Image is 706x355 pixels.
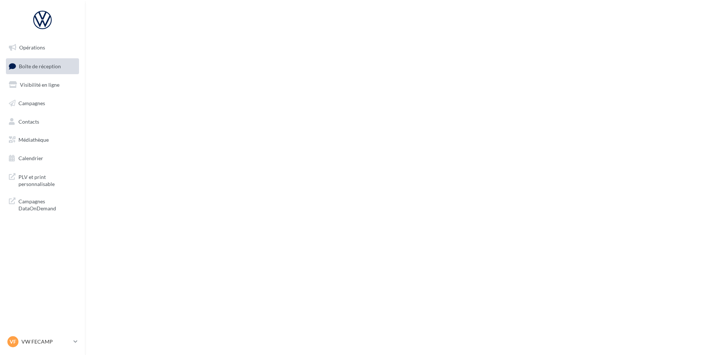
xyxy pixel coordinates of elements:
a: Campagnes DataOnDemand [4,193,80,215]
span: Opérations [19,44,45,51]
span: Visibilité en ligne [20,82,59,88]
a: Contacts [4,114,80,130]
span: Campagnes DataOnDemand [18,196,76,212]
a: Boîte de réception [4,58,80,74]
span: Médiathèque [18,137,49,143]
span: Campagnes [18,100,45,106]
a: Visibilité en ligne [4,77,80,93]
p: VW FECAMP [21,338,71,345]
span: PLV et print personnalisable [18,172,76,188]
span: Contacts [18,118,39,124]
a: VF VW FECAMP [6,335,79,349]
span: Boîte de réception [19,63,61,69]
a: PLV et print personnalisable [4,169,80,191]
a: Opérations [4,40,80,55]
a: Campagnes [4,96,80,111]
a: Médiathèque [4,132,80,148]
span: Calendrier [18,155,43,161]
a: Calendrier [4,151,80,166]
span: VF [10,338,16,345]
